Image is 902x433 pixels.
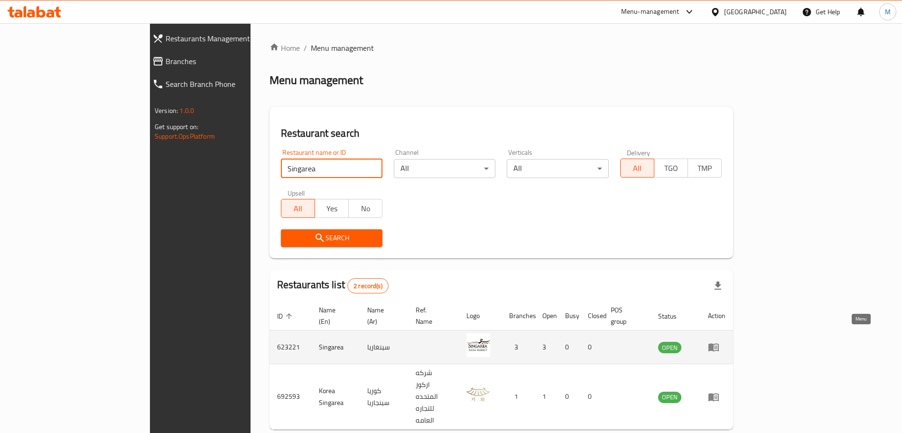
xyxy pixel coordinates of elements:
[466,333,490,357] img: Singarea
[558,330,580,364] td: 0
[311,330,360,364] td: Singarea
[285,202,311,216] span: All
[621,6,679,18] div: Menu-management
[319,304,348,327] span: Name (En)
[166,33,293,44] span: Restaurants Management
[502,364,535,430] td: 1
[281,159,382,178] input: Search for restaurant name or ID..
[145,73,300,95] a: Search Branch Phone
[658,311,689,322] span: Status
[627,149,651,156] label: Delivery
[155,121,198,133] span: Get support on:
[580,364,603,430] td: 0
[707,274,729,297] div: Export file
[580,301,603,330] th: Closed
[288,189,305,196] label: Upsell
[658,392,681,403] span: OPEN
[315,199,349,218] button: Yes
[270,42,733,54] nav: breadcrumb
[459,301,502,330] th: Logo
[507,159,608,178] div: All
[145,50,300,73] a: Branches
[367,304,397,327] span: Name (Ar)
[319,202,345,216] span: Yes
[611,304,639,327] span: POS group
[311,42,374,54] span: Menu management
[558,301,580,330] th: Busy
[311,364,360,430] td: Korea Singarea
[348,282,388,291] span: 2 record(s)
[624,161,651,175] span: All
[145,27,300,50] a: Restaurants Management
[535,301,558,330] th: Open
[502,301,535,330] th: Branches
[353,202,379,216] span: No
[502,330,535,364] td: 3
[348,199,382,218] button: No
[408,364,459,430] td: شركه اركوز المتحده للتجاره العامه
[535,364,558,430] td: 1
[654,159,688,178] button: TGO
[580,330,603,364] td: 0
[281,199,315,218] button: All
[304,42,307,54] li: /
[166,78,293,90] span: Search Branch Phone
[688,159,722,178] button: TMP
[270,73,363,88] h2: Menu management
[166,56,293,67] span: Branches
[535,330,558,364] td: 3
[281,229,382,247] button: Search
[288,232,375,244] span: Search
[347,278,389,293] div: Total records count
[558,364,580,430] td: 0
[270,301,733,430] table: enhanced table
[360,330,408,364] td: سينغاريا
[394,159,495,178] div: All
[360,364,408,430] td: كوريا سينجاريا
[466,383,490,407] img: Korea Singarea
[277,311,295,322] span: ID
[885,7,891,17] span: M
[620,159,654,178] button: All
[155,130,215,142] a: Support.OpsPlatform
[692,161,718,175] span: TMP
[658,161,684,175] span: TGO
[658,342,681,353] span: OPEN
[155,104,178,117] span: Version:
[179,104,194,117] span: 1.0.0
[277,278,389,293] h2: Restaurants list
[724,7,787,17] div: [GEOGRAPHIC_DATA]
[281,126,722,141] h2: Restaurant search
[708,391,725,403] div: Menu
[700,301,733,330] th: Action
[416,304,447,327] span: Ref. Name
